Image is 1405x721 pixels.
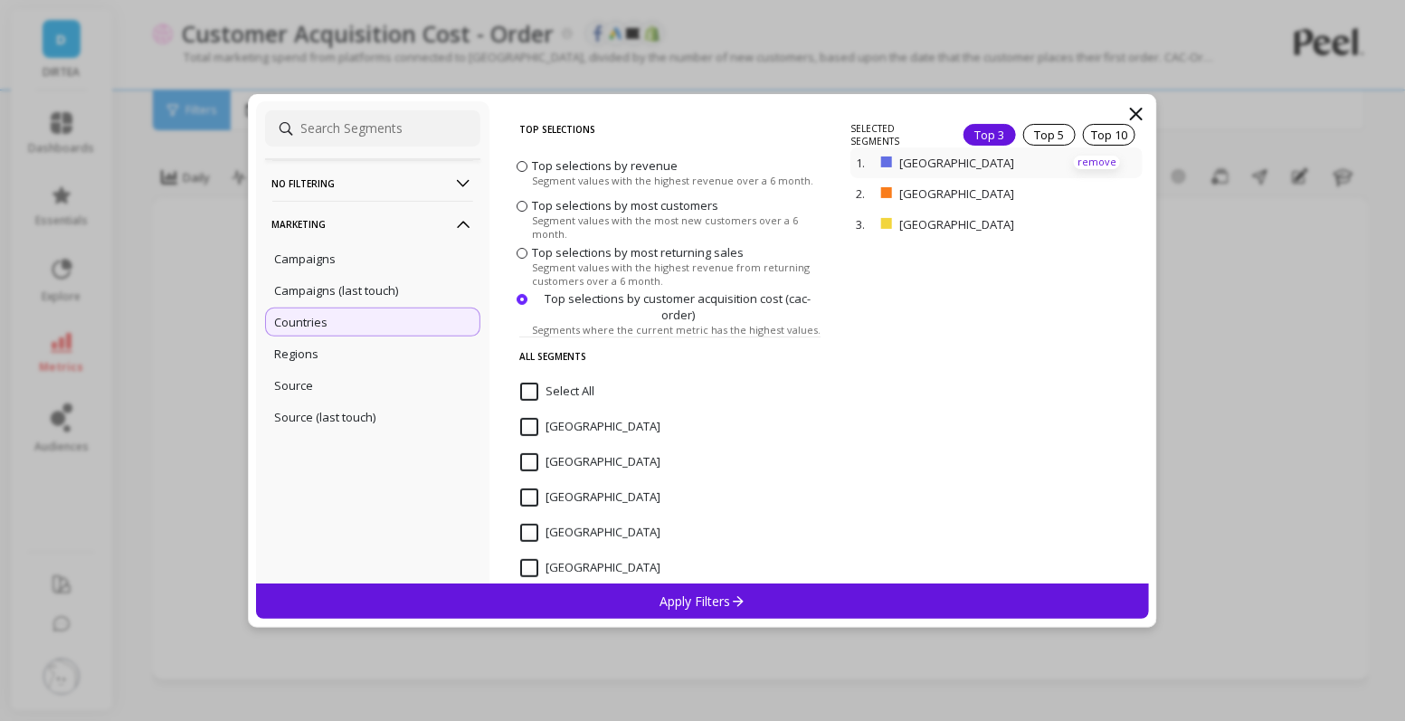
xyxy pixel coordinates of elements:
p: Countries [275,314,328,330]
span: Segment values with the highest revenue over a 6 month. [532,173,813,186]
p: remove [1074,156,1120,169]
span: Select All [520,383,594,401]
p: Regions [275,346,319,362]
p: No filtering [272,160,473,206]
span: Top selections by customer acquisition cost (cac-order) [532,289,823,322]
p: [GEOGRAPHIC_DATA] [899,185,1076,202]
p: [GEOGRAPHIC_DATA] [899,216,1076,232]
div: Top 5 [1023,124,1076,146]
p: All Segments [519,337,821,375]
p: SELECTED SEGMENTS [850,122,942,147]
p: Marketing [272,201,473,247]
span: Albania [520,453,660,471]
span: Afghanistan [520,418,660,436]
span: Top selections by most customers [532,197,718,213]
p: Apply Filters [660,593,745,610]
p: Source (last touch) [275,409,376,425]
span: Algeria [520,489,660,507]
p: 3. [856,216,874,232]
p: 1. [856,155,874,171]
span: Segment values with the most new customers over a 6 month. [532,213,823,241]
div: Top 10 [1083,124,1135,146]
p: [GEOGRAPHIC_DATA] [899,155,1076,171]
div: Top 3 [964,124,1016,146]
span: Angola [520,559,660,577]
p: Source [275,377,314,394]
span: Andorra [520,524,660,542]
p: Top Selections [519,110,821,148]
input: Search Segments [265,110,480,147]
p: Campaigns (last touch) [275,282,399,299]
p: Campaigns [275,251,337,267]
p: 2. [856,185,874,202]
span: Top selections by revenue [532,157,678,173]
span: Segments where the current metric has the highest values. [532,322,821,336]
span: Top selections by most returning sales [532,244,744,261]
span: Segment values with the highest revenue from returning customers over a 6 month. [532,261,823,288]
